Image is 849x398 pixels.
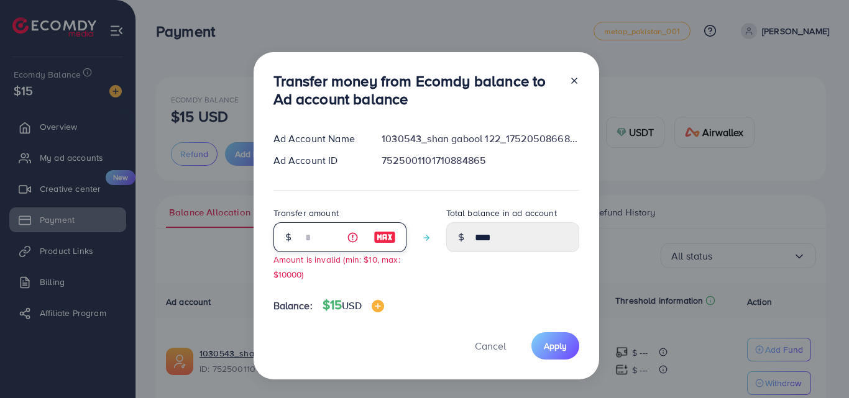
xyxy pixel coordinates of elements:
[446,207,557,219] label: Total balance in ad account
[264,132,372,146] div: Ad Account Name
[544,340,567,352] span: Apply
[273,207,339,219] label: Transfer amount
[372,153,589,168] div: 7525001101710884865
[475,339,506,353] span: Cancel
[273,299,313,313] span: Balance:
[264,153,372,168] div: Ad Account ID
[459,332,521,359] button: Cancel
[273,253,400,279] small: Amount is invalid (min: $10, max: $10000)
[323,297,384,313] h4: $15
[374,230,396,245] img: image
[372,132,589,146] div: 1030543_shan gabool 122_1752050866845
[372,300,384,312] img: image
[342,299,361,312] span: USD
[273,72,559,108] h3: Transfer money from Ecomdy balance to Ad account balance
[796,342,840,389] iframe: Chat
[531,332,579,359] button: Apply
